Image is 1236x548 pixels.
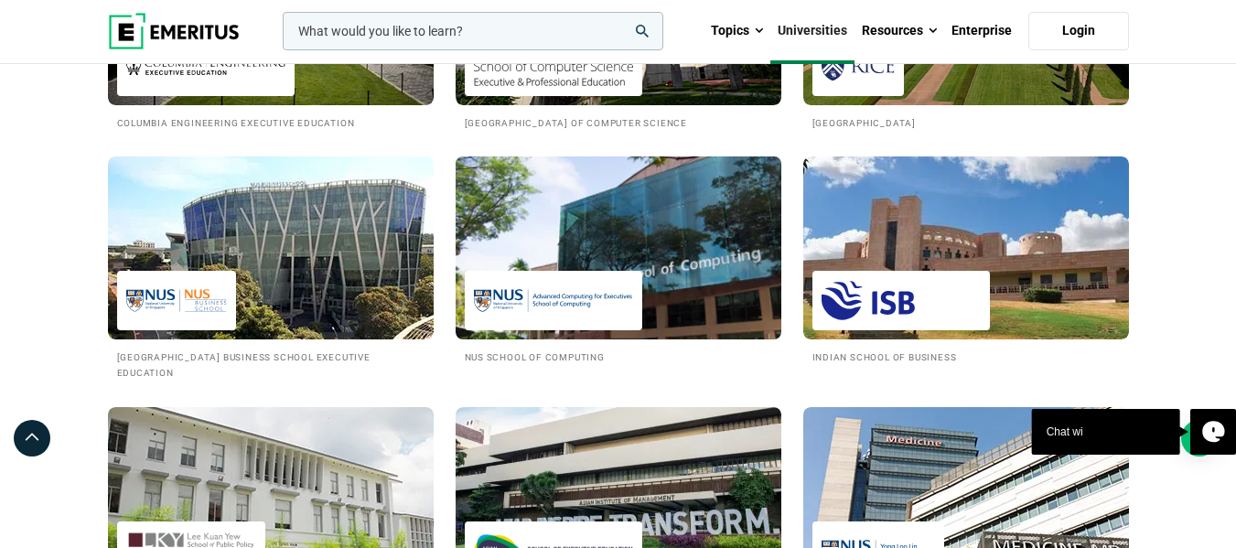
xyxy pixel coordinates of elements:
[108,156,434,339] img: Universities We Work With
[126,46,285,87] img: Columbia Engineering Executive Education
[474,280,633,321] img: NUS School of Computing
[283,12,663,50] input: woocommerce-product-search-field-0
[126,280,227,321] img: National University of Singapore Business School Executive Education
[474,46,633,87] img: Carnegie Mellon University School of Computer Science
[803,156,1129,339] img: Universities We Work With
[456,156,781,364] a: Universities We Work With NUS School of Computing NUS School of Computing
[812,349,1120,364] h2: Indian School of Business
[822,46,895,87] img: Rice University
[465,349,772,364] h2: NUS School of Computing
[465,114,772,130] h2: [GEOGRAPHIC_DATA] of Computer Science
[812,114,1120,130] h2: [GEOGRAPHIC_DATA]
[117,349,425,380] h2: [GEOGRAPHIC_DATA] Business School Executive Education
[822,280,981,321] img: Indian School of Business
[117,114,425,130] h2: Columbia Engineering Executive Education
[439,147,798,349] img: Universities We Work With
[803,156,1129,364] a: Universities We Work With Indian School of Business Indian School of Business
[1028,12,1129,50] a: Login
[108,156,434,380] a: Universities We Work With National University of Singapore Business School Executive Education [G...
